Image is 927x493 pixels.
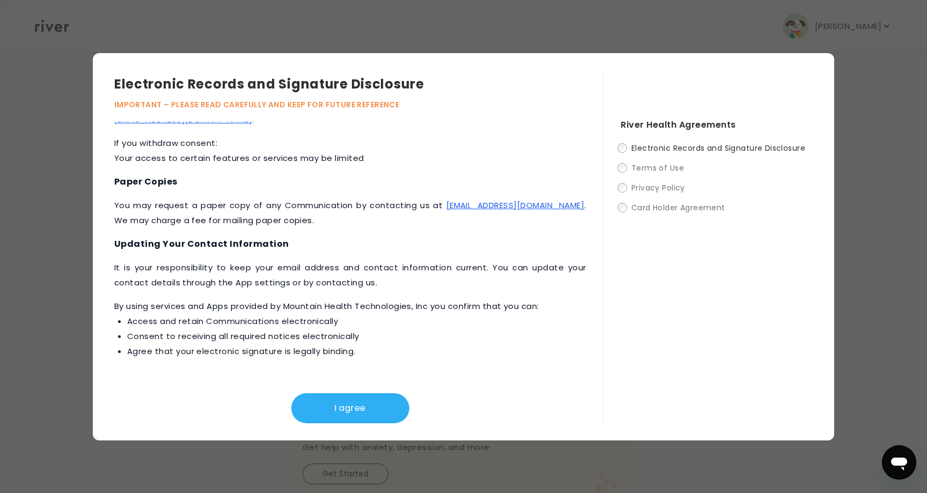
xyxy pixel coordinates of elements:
[127,314,586,329] li: Access and retain Communications electronically
[631,202,725,213] span: Card Holder Agreement
[114,98,604,111] p: IMPORTANT – PLEASE READ CAREFULLY AND KEEP FOR FUTURE REFERENCE
[446,200,584,211] a: [EMAIL_ADDRESS][DOMAIN_NAME]
[882,445,916,480] iframe: Button to launch messaging window
[631,143,805,153] span: Electronic Records and Signature Disclosure
[114,260,586,290] p: It is your responsibility to keep your email address and contact information current. You can upd...
[114,136,586,166] p: If you withdraw consent: Your access to certain features or services may be limited
[621,117,813,133] h4: River Health Agreements
[631,182,685,193] span: Privacy Policy
[631,163,684,173] span: Terms of Use
[291,393,409,423] button: I agree
[127,344,586,359] li: Agree that your electronic signature is legally binding.
[114,75,604,94] h3: Electronic Records and Signature Disclosure
[114,198,586,228] p: You may request a paper copy of any Communication by contacting us at . We may charge a fee for m...
[127,329,586,344] li: Consent to receiving all required notices electronically
[114,299,586,359] p: ‍By using services and Apps provided by Mountain Health Technologies, Inc you confirm that you can:
[114,174,586,189] h4: Paper Copies
[114,237,586,252] h4: Updating Your Contact Information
